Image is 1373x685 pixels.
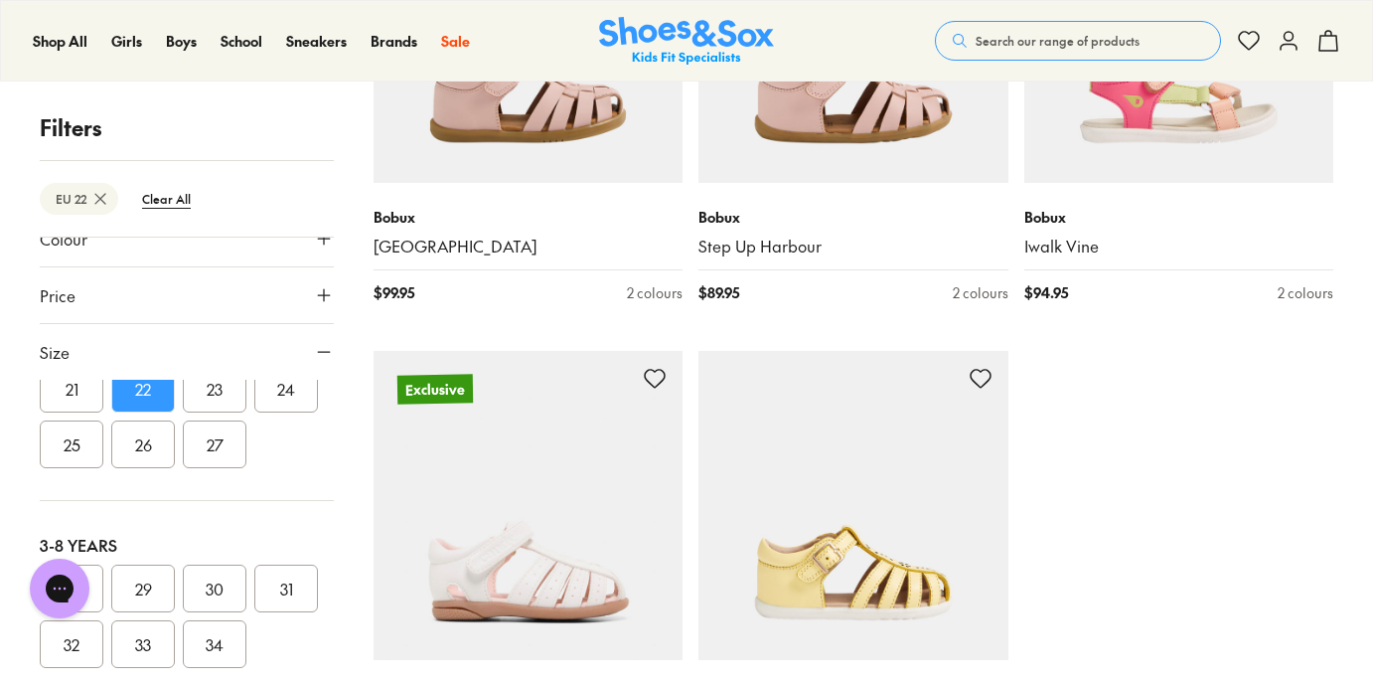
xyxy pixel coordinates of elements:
button: 25 [40,421,103,468]
span: Sneakers [286,31,347,51]
div: 2 colours [953,282,1008,303]
button: 27 [183,421,246,468]
img: SNS_Logo_Responsive.svg [599,17,774,66]
a: Brands [371,31,417,52]
span: School [221,31,262,51]
a: School [221,31,262,52]
p: Bobux [698,207,1008,228]
div: 2 colours [627,282,683,303]
a: Shop All [33,31,87,52]
button: 32 [40,620,103,668]
span: Girls [111,31,142,51]
a: Sale [441,31,470,52]
span: Boys [166,31,197,51]
p: Bobux [374,207,684,228]
btn: EU 22 [40,183,118,215]
span: $ 99.95 [374,282,414,303]
a: Boys [166,31,197,52]
button: Colour [40,211,334,266]
button: Search our range of products [935,21,1221,61]
a: Step Up Harbour [698,236,1008,257]
span: $ 94.95 [1024,282,1068,303]
span: Size [40,340,70,364]
span: Sale [441,31,470,51]
span: Colour [40,227,87,251]
a: Girls [111,31,142,52]
button: 22 [111,365,175,413]
button: 34 [183,620,246,668]
p: Exclusive [396,374,472,404]
button: 23 [183,365,246,413]
button: 30 [183,565,246,612]
button: Price [40,267,334,323]
span: Search our range of products [976,32,1140,50]
a: Shoes & Sox [599,17,774,66]
p: Filters [40,111,334,144]
a: Exclusive [374,351,684,661]
button: 21 [40,365,103,413]
a: [GEOGRAPHIC_DATA] [374,236,684,257]
button: 29 [111,565,175,612]
iframe: Gorgias live chat messenger [20,552,99,625]
span: Price [40,283,76,307]
button: 26 [111,421,175,468]
span: Brands [371,31,417,51]
button: 31 [254,565,318,612]
button: Size [40,324,334,380]
span: $ 89.95 [698,282,739,303]
btn: Clear All [126,181,207,217]
div: 2 colours [1278,282,1333,303]
a: Iwalk Vine [1024,236,1334,257]
a: Sneakers [286,31,347,52]
div: 3-8 Years [40,533,334,557]
p: Bobux [1024,207,1334,228]
button: 24 [254,365,318,413]
button: 33 [111,620,175,668]
span: Shop All [33,31,87,51]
